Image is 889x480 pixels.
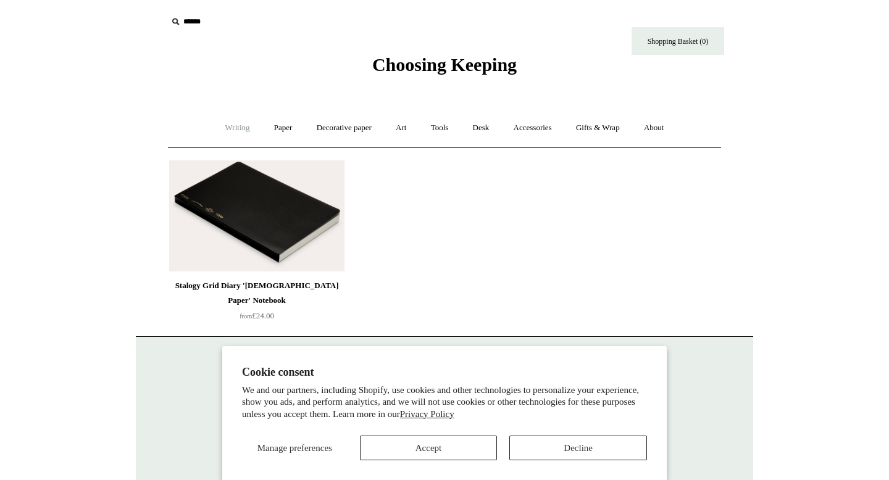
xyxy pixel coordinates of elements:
[400,409,454,419] a: Privacy Policy
[360,436,498,460] button: Accept
[385,112,417,144] a: Art
[503,112,563,144] a: Accessories
[462,112,501,144] a: Desk
[263,112,304,144] a: Paper
[509,436,647,460] button: Decline
[169,278,344,329] a: Stalogy Grid Diary '[DEMOGRAPHIC_DATA] Paper' Notebook from£24.00
[240,311,274,320] span: £24.00
[633,112,675,144] a: About
[242,384,647,421] p: We and our partners, including Shopify, use cookies and other technologies to personalize your ex...
[632,27,724,55] a: Shopping Basket (0)
[257,443,332,453] span: Manage preferences
[565,112,631,144] a: Gifts & Wrap
[148,349,741,453] p: [STREET_ADDRESS] London WC2H 9NS [DATE] - [DATE] 10:30am to 5:30pm [DATE] 10.30am to 6pm [DATE] 1...
[240,313,252,320] span: from
[420,112,460,144] a: Tools
[372,64,517,73] a: Choosing Keeping
[169,160,344,271] img: Stalogy Grid Diary 'Bible Paper' Notebook
[372,54,517,75] span: Choosing Keeping
[242,366,647,379] h2: Cookie consent
[242,436,348,460] button: Manage preferences
[214,112,261,144] a: Writing
[306,112,383,144] a: Decorative paper
[172,278,341,308] div: Stalogy Grid Diary '[DEMOGRAPHIC_DATA] Paper' Notebook
[169,160,344,271] a: Stalogy Grid Diary 'Bible Paper' Notebook Stalogy Grid Diary 'Bible Paper' Notebook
